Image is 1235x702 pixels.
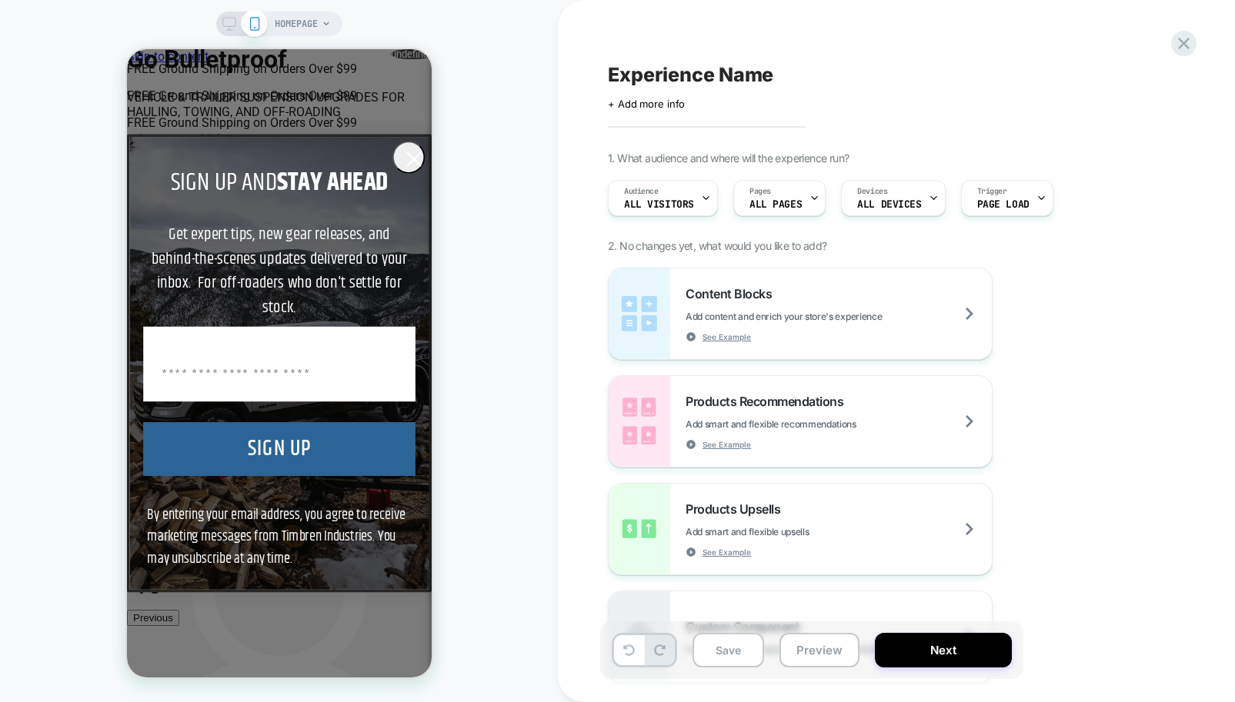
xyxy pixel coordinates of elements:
span: By entering your email address, you agree to receive marketing messages from Timbren Industries. ... [20,455,278,520]
span: Trigger [977,186,1007,197]
span: See Example [703,439,751,450]
span: Content Blocks [686,286,779,301]
span: 2. No changes yet, what would you like to add? [608,239,826,252]
span: Add smart and flexible upsells [686,526,886,537]
span: HOMEPAGE [275,12,318,36]
button: Save [693,633,764,667]
span: Audience [624,186,659,197]
button: Button Text [20,359,284,366]
span: See Example [703,547,751,557]
span: Products Recommendations [686,394,851,409]
span: Products Upsells [686,501,788,517]
span: + Add more info [608,98,685,110]
button: Preview [779,633,859,667]
span: SIGN UP AND [44,115,150,153]
span: Get expert tips, new gear releases, and behind-the-scenes updates delivered to your inbox. For of... [25,173,281,271]
span: Custom Component [686,619,807,634]
span: Devices [857,186,887,197]
span: All Visitors [624,199,694,210]
span: STAY AHEAD [44,115,261,153]
span: Add content and enrich your store's experience [686,311,959,322]
span: Experience Name [608,63,773,86]
span: Page Load [977,199,1030,210]
span: Add smart and flexible recommendations [686,418,933,430]
label: Email [23,291,282,311]
span: 1. What audience and where will the experience run? [608,151,849,165]
button: SIGN UP [16,373,289,427]
span: ALL PAGES [749,199,802,210]
span: See Example [703,331,751,342]
button: Next [875,633,1012,667]
span: Pages [749,186,771,197]
span: ALL DEVICES [857,199,921,210]
button: Close dialog [265,92,298,125]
